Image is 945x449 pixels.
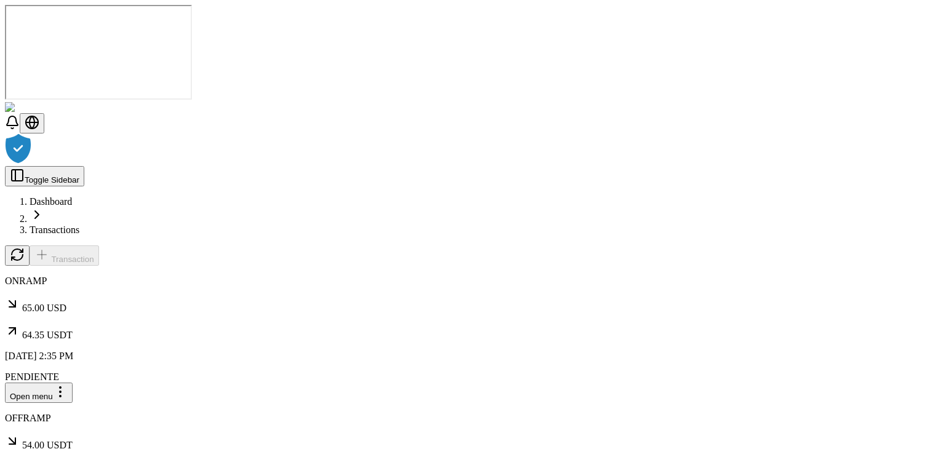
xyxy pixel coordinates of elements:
p: 64.35 USDT [5,324,940,341]
span: Transaction [51,255,94,264]
img: ShieldPay Logo [5,102,78,113]
span: Open menu [10,392,53,401]
p: OFFRAMP [5,413,940,424]
a: Dashboard [30,196,72,207]
p: ONRAMP [5,276,940,287]
span: Toggle Sidebar [25,175,79,185]
nav: breadcrumb [5,196,940,236]
button: Toggle Sidebar [5,166,84,186]
p: 65.00 USD [5,296,940,314]
button: Transaction [30,245,99,266]
p: [DATE] 2:35 PM [5,351,940,362]
div: PENDIENTE [5,372,940,383]
a: Transactions [30,224,79,235]
button: Open menu [5,383,73,403]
